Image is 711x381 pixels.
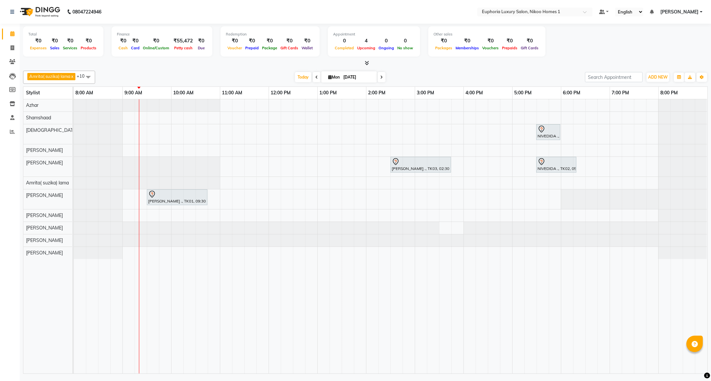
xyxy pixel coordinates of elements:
span: Memberships [454,46,481,50]
div: ₹0 [117,37,129,45]
span: +10 [77,73,90,79]
span: Gift Cards [279,46,300,50]
div: ₹0 [500,37,519,45]
a: 1:00 PM [318,88,338,98]
div: 4 [355,37,377,45]
div: ₹0 [79,37,98,45]
div: ₹55,472 [171,37,196,45]
a: 9:00 AM [123,88,144,98]
span: [PERSON_NAME] [26,237,63,243]
div: 0 [377,37,396,45]
span: [PERSON_NAME] [660,9,698,15]
span: Vouchers [481,46,500,50]
div: NIVEDIDA ., TK02, 05:30 PM-06:20 PM, EP-Full Arms Cream Wax [537,158,576,172]
a: 8:00 AM [74,88,95,98]
span: Shamshaad [26,115,51,121]
div: Appointment [333,32,415,37]
span: Packages [434,46,454,50]
span: [PERSON_NAME] [26,147,63,153]
span: ADD NEW [648,75,668,80]
span: Prepaid [244,46,260,50]
div: Other sales [434,32,540,37]
span: [PERSON_NAME] [26,225,63,231]
div: ₹0 [454,37,481,45]
div: [PERSON_NAME] ., TK01, 09:30 AM-10:45 AM, Swedish Massage (Oil) 60+15 Old [147,190,207,204]
span: Package [260,46,279,50]
span: [DEMOGRAPHIC_DATA] [26,127,77,133]
span: No show [396,46,415,50]
div: ₹0 [260,37,279,45]
div: Total [28,32,98,37]
span: [PERSON_NAME] [26,160,63,166]
span: [PERSON_NAME] [26,212,63,218]
span: Card [129,46,141,50]
span: Due [196,46,206,50]
span: [PERSON_NAME] [26,192,63,198]
a: x [70,74,73,79]
iframe: chat widget [683,355,704,374]
div: 0 [396,37,415,45]
span: Stylist [26,90,40,96]
input: 2025-09-01 [341,72,374,82]
div: ₹0 [226,37,244,45]
a: 10:00 AM [171,88,195,98]
div: NIVEDIDA ., TK02, 05:30 PM-06:00 PM, EL-Kid Cut (Below 8 Yrs) BOY [537,125,560,139]
span: Upcoming [355,46,377,50]
span: Gift Cards [519,46,540,50]
span: Products [79,46,98,50]
div: ₹0 [279,37,300,45]
a: 7:00 PM [610,88,631,98]
span: Online/Custom [141,46,171,50]
a: 3:00 PM [415,88,436,98]
span: Voucher [226,46,244,50]
span: Mon [327,75,341,80]
span: Amrita( suzika) lama [29,74,70,79]
span: Azhar [26,102,39,108]
a: 12:00 PM [269,88,292,98]
a: 4:00 PM [464,88,485,98]
span: Wallet [300,46,314,50]
div: ₹0 [244,37,260,45]
div: ₹0 [48,37,61,45]
div: Finance [117,32,207,37]
span: [PERSON_NAME] [26,250,63,256]
div: ₹0 [300,37,314,45]
span: Sales [48,46,61,50]
input: Search Appointment [585,72,643,82]
div: ₹0 [28,37,48,45]
div: ₹0 [481,37,500,45]
span: Ongoing [377,46,396,50]
span: Expenses [28,46,48,50]
span: Completed [333,46,355,50]
span: Services [61,46,79,50]
a: 11:00 AM [220,88,244,98]
a: 6:00 PM [561,88,582,98]
div: ₹0 [196,37,207,45]
img: logo [17,3,62,21]
div: ₹0 [141,37,171,45]
span: Prepaids [500,46,519,50]
a: 8:00 PM [659,88,679,98]
div: 0 [333,37,355,45]
div: ₹0 [519,37,540,45]
span: Today [295,72,311,82]
div: ₹0 [129,37,141,45]
div: ₹0 [61,37,79,45]
a: 2:00 PM [366,88,387,98]
div: ₹0 [434,37,454,45]
span: Cash [117,46,129,50]
button: ADD NEW [646,73,669,82]
b: 08047224946 [72,3,101,21]
div: Redemption [226,32,314,37]
a: 5:00 PM [513,88,533,98]
span: Petty cash [172,46,194,50]
div: [PERSON_NAME] ., TK03, 02:30 PM-03:45 PM, EP-Flawless Beauty [391,158,450,172]
span: Amrita( suzika) lama [26,180,69,186]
